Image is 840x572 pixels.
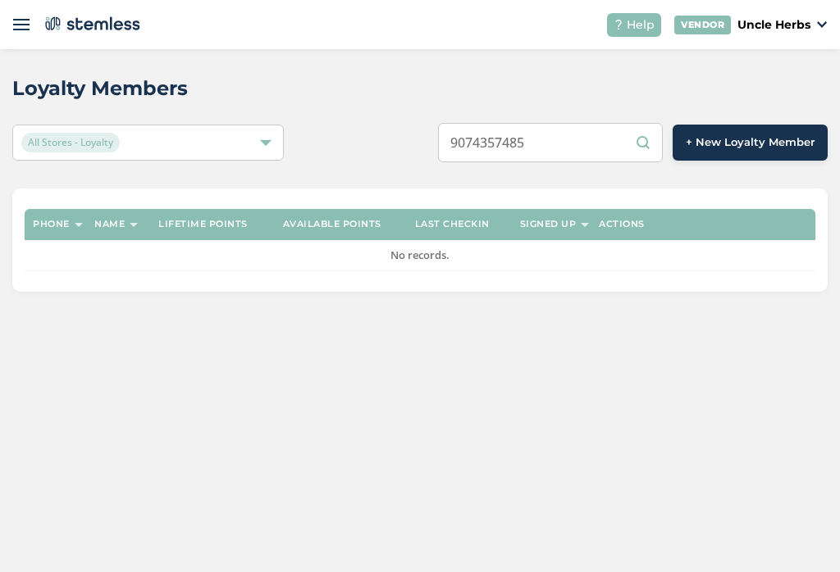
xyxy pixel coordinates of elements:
img: icon_down-arrow-small-66adaf34.svg [817,21,827,28]
input: Search [438,123,663,162]
div: VENDOR [674,16,731,34]
span: All Stores - Loyalty [21,133,120,152]
span: + New Loyalty Member [686,134,815,151]
img: logo-dark-0685b13c.svg [42,11,140,36]
h2: Loyalty Members [12,74,188,103]
img: icon-menu-open-1b7a8edd.svg [13,16,30,33]
img: icon-help-white-03924b79.svg [614,20,623,30]
span: Help [627,16,655,34]
iframe: Chat Widget [758,493,840,572]
button: + New Loyalty Member [673,125,828,161]
p: Uncle Herbs [737,16,810,34]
